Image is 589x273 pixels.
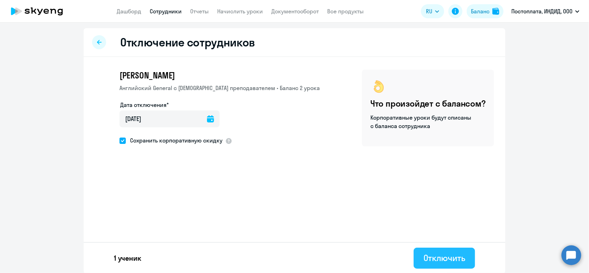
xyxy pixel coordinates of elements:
button: Постоплата, ИНДИД, ООО [508,3,583,20]
span: [PERSON_NAME] [119,70,175,81]
div: Отключить [423,252,465,264]
p: Корпоративные уроки будут списаны с баланса сотрудника [370,113,472,130]
a: Дашборд [117,8,141,15]
a: Отчеты [190,8,209,15]
a: Все продукты [327,8,364,15]
button: Отключить [414,248,475,269]
p: Постоплата, ИНДИД, ООО [511,7,572,15]
input: дд.мм.гггг [119,110,220,127]
span: RU [426,7,432,15]
button: Балансbalance [467,4,504,18]
p: 1 ученик [114,253,141,263]
p: Английский General с [DEMOGRAPHIC_DATA] преподавателем • Баланс 2 урока [119,84,320,92]
div: Баланс [471,7,490,15]
img: ok [370,78,387,95]
h2: Отключение сотрудников [120,35,255,49]
a: Документооборот [271,8,319,15]
img: balance [492,8,499,15]
a: Начислить уроки [217,8,263,15]
a: Сотрудники [150,8,182,15]
label: Дата отключения* [120,101,169,109]
button: RU [421,4,444,18]
span: Сохранить корпоративную скидку [126,136,222,145]
h4: Что произойдет с балансом? [370,98,486,109]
